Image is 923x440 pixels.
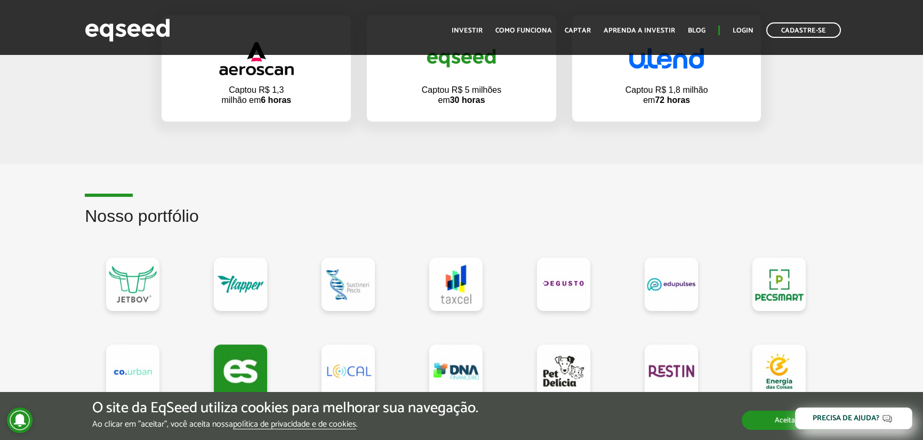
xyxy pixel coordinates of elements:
[214,258,267,311] a: Flapper
[752,345,806,398] a: Energia das Coisas
[219,42,294,75] img: captar-velocidade-aeroscan.png
[624,85,709,105] p: Captou R$ 1,8 milhão em
[261,95,291,105] strong: 6 horas
[429,258,483,311] a: Taxcel
[85,207,838,242] h2: Nosso portfólio
[537,258,590,311] a: Degusto Brands
[565,27,591,34] a: Captar
[450,95,485,105] strong: 30 horas
[752,258,806,311] a: Pecsmart
[629,48,704,69] img: captar-velocidade-ulend.png
[604,27,675,34] a: Aprenda a investir
[424,41,499,76] img: captar-velocidade-eqseed.png
[429,345,483,398] a: DNA Financeiro
[733,27,753,34] a: Login
[322,345,375,398] a: Loocal
[766,22,841,38] a: Cadastre-se
[537,345,590,398] a: Pet Delícia
[452,27,483,34] a: Investir
[655,95,690,105] strong: 72 horas
[421,85,501,105] p: Captou R$ 5 milhões em
[495,27,552,34] a: Como funciona
[645,345,698,398] a: Restin
[688,27,705,34] a: Blog
[92,419,478,429] p: Ao clicar em "aceitar", você aceita nossa .
[216,85,296,105] p: Captou R$ 1,3 milhão em
[233,420,356,429] a: política de privacidade e de cookies
[106,258,159,311] a: JetBov
[106,345,159,398] a: Co.Urban
[322,258,375,311] a: Sustineri Piscis
[92,400,478,417] h5: O site da EqSeed utiliza cookies para melhorar sua navegação.
[742,411,831,430] button: Aceitar
[645,258,698,311] a: Edupulses
[85,16,170,44] img: EqSeed
[214,345,267,398] a: Testando Contrato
